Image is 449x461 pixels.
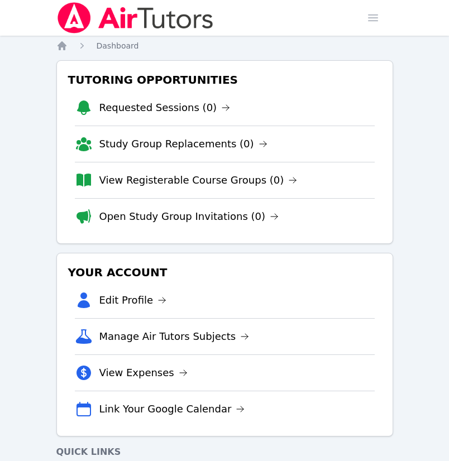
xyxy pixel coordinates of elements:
a: View Registerable Course Groups (0) [99,172,298,188]
a: Requested Sessions (0) [99,100,231,116]
a: View Expenses [99,365,188,381]
img: Air Tutors [56,2,214,33]
a: Manage Air Tutors Subjects [99,329,250,344]
nav: Breadcrumb [56,40,393,51]
a: Open Study Group Invitations (0) [99,209,279,224]
a: Dashboard [97,40,139,51]
a: Edit Profile [99,292,167,308]
h3: Tutoring Opportunities [66,70,384,90]
a: Study Group Replacements (0) [99,136,268,152]
h4: Quick Links [56,445,393,459]
a: Link Your Google Calendar [99,401,245,417]
span: Dashboard [97,41,139,50]
h3: Your Account [66,262,384,282]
